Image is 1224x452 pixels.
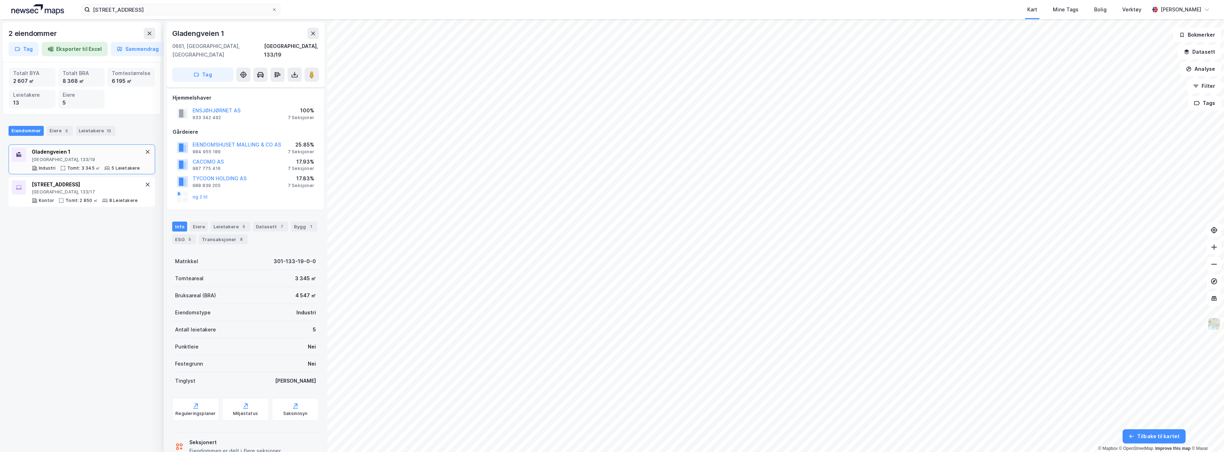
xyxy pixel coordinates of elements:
button: Tag [172,68,233,82]
div: 5 Leietakere [111,165,140,171]
div: Industri [39,165,56,171]
div: 7 [278,223,285,230]
a: Improve this map [1155,446,1191,451]
div: 13 [13,99,51,107]
div: Punktleie [175,342,199,351]
div: 5 [63,127,70,134]
div: Kontor [39,198,54,203]
div: 25.85% [288,140,314,149]
button: Tags [1188,96,1221,110]
div: 988 839 205 [192,183,221,188]
div: Eiendomstype [175,308,211,317]
div: Totalt BYA [13,69,51,77]
div: 933 342 492 [192,115,221,121]
div: 2 eiendommer [9,28,58,39]
button: Tilbake til kartet [1123,429,1186,443]
div: Hjemmelshaver [173,94,318,102]
div: Mine Tags [1053,5,1078,14]
div: 8 Leietakere [109,198,138,203]
div: Eiere [47,126,73,136]
div: 301-133-19-0-0 [274,257,316,266]
div: Tomt: 2 850 ㎡ [65,198,98,203]
div: Verktøy [1122,5,1141,14]
div: Reguleringsplaner [175,411,216,416]
img: Z [1207,317,1221,331]
div: 3 345 ㎡ [295,274,316,283]
div: 4 547 ㎡ [295,291,316,300]
div: Gårdeiere [173,128,318,136]
button: Tag [9,42,39,56]
div: Leietakere [76,126,115,136]
div: Gladengveien 1 [172,28,226,39]
div: Leietakere [13,91,51,99]
div: 8 [238,236,245,243]
button: Eksporter til Excel [42,42,108,56]
div: 17.83% [288,174,314,183]
div: Bolig [1094,5,1107,14]
div: Info [172,222,187,232]
div: Tomtestørrelse [112,69,151,77]
div: Leietakere [211,222,250,232]
div: [PERSON_NAME] [1161,5,1201,14]
div: [STREET_ADDRESS] [32,180,138,189]
div: Nei [308,342,316,351]
button: Analyse [1180,62,1221,76]
div: 7 Seksjoner [288,115,314,121]
div: Saksinnsyn [283,411,308,416]
div: 2 607 ㎡ [13,77,51,85]
div: 987 775 416 [192,166,221,171]
div: 17.93% [288,158,314,166]
div: Antall leietakere [175,325,216,334]
div: [GEOGRAPHIC_DATA], 133/19 [32,157,140,163]
div: [GEOGRAPHIC_DATA], 133/17 [32,189,138,195]
iframe: Chat Widget [1188,418,1224,452]
div: Transaksjoner [199,234,248,244]
button: Datasett [1178,45,1221,59]
div: Bruksareal (BRA) [175,291,216,300]
div: Industri [296,308,316,317]
div: Seksjonert [189,438,281,447]
div: Eiere [190,222,208,232]
div: 7 Seksjoner [288,149,314,155]
div: Tomt: 3 345 ㎡ [67,165,100,171]
button: Filter [1187,79,1221,93]
div: Kontrollprogram for chat [1188,418,1224,452]
div: 0661, [GEOGRAPHIC_DATA], [GEOGRAPHIC_DATA] [172,42,264,59]
div: 5 [186,236,193,243]
div: Matrikkel [175,257,198,266]
div: Bygg [291,222,317,232]
div: Tomteareal [175,274,204,283]
div: [PERSON_NAME] [275,377,316,385]
a: OpenStreetMap [1119,446,1154,451]
div: 7 Seksjoner [288,166,314,171]
div: Eiendommer [9,126,44,136]
img: logo.a4113a55bc3d86da70a041830d287a7e.svg [11,4,64,15]
div: 5 [240,223,247,230]
button: Sammendrag [111,42,165,56]
div: 984 955 189 [192,149,221,155]
div: 6 195 ㎡ [112,77,151,85]
div: 8 368 ㎡ [63,77,101,85]
div: Tinglyst [175,377,195,385]
div: Datasett [253,222,288,232]
button: Bokmerker [1173,28,1221,42]
div: 13 [105,127,112,134]
div: Totalt BRA [63,69,101,77]
div: Gladengveien 1 [32,148,140,156]
div: 5 [313,325,316,334]
div: 5 [63,99,101,107]
input: Søk på adresse, matrikkel, gårdeiere, leietakere eller personer [90,4,271,15]
div: Nei [308,360,316,368]
div: 100% [288,106,314,115]
div: [GEOGRAPHIC_DATA], 133/19 [264,42,319,59]
div: 1 [307,223,315,230]
div: Eiere [63,91,101,99]
div: Miljøstatus [233,411,258,416]
div: Festegrunn [175,360,203,368]
div: Kart [1027,5,1037,14]
a: Mapbox [1098,446,1118,451]
div: ESG [172,234,196,244]
div: 7 Seksjoner [288,183,314,188]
